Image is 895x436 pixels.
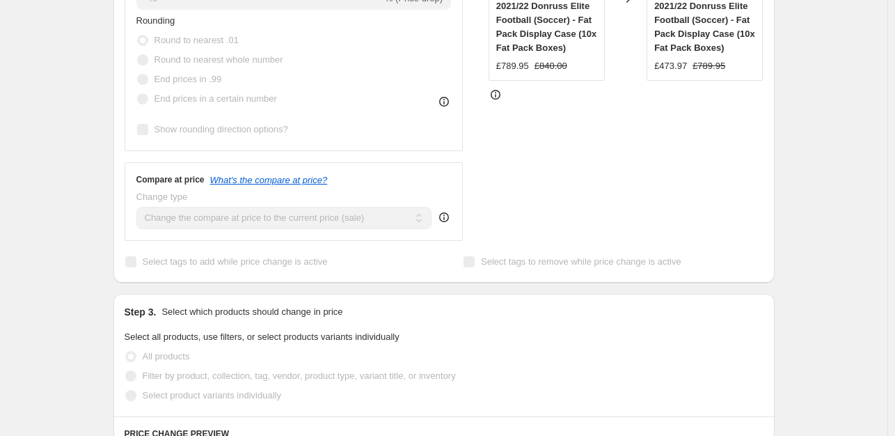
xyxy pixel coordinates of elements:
[143,256,328,267] span: Select tags to add while price change is active
[155,35,239,45] span: Round to nearest .01
[155,93,277,104] span: End prices in a certain number
[155,54,283,65] span: Round to nearest whole number
[136,192,188,202] span: Change type
[143,390,281,400] span: Select product variants individually
[692,59,725,73] strike: £789.95
[155,74,222,84] span: End prices in .99
[143,371,456,381] span: Filter by product, collection, tag, vendor, product type, variant title, or inventory
[136,15,175,26] span: Rounding
[125,305,157,319] h2: Step 3.
[161,305,342,319] p: Select which products should change in price
[155,124,288,134] span: Show rounding direction options?
[437,210,451,224] div: help
[496,59,529,73] div: £789.95
[136,174,205,185] h3: Compare at price
[481,256,681,267] span: Select tags to remove while price change is active
[125,332,399,342] span: Select all products, use filters, or select products variants individually
[534,59,567,73] strike: £840.00
[654,59,687,73] div: £473.97
[143,351,190,361] span: All products
[210,175,328,185] button: What's the compare at price?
